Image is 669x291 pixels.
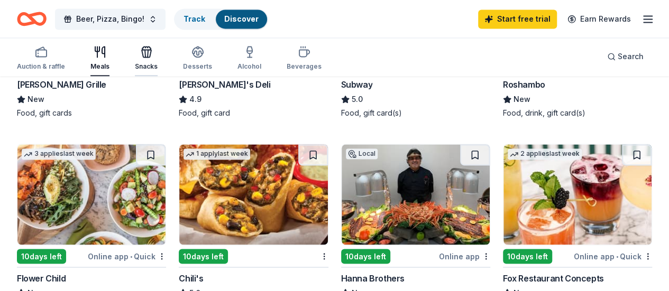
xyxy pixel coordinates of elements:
[341,271,405,284] div: Hanna Brothers
[478,10,557,29] a: Start free trial
[183,41,212,76] button: Desserts
[574,249,652,262] div: Online app Quick
[439,249,490,262] div: Online app
[341,108,490,118] div: Food, gift card(s)
[76,13,144,25] span: Beer, Pizza, Bingo!
[342,144,490,245] img: Image for Hanna Brothers
[179,249,228,264] div: 10 days left
[174,8,268,30] button: TrackDiscover
[55,8,166,30] button: Beer, Pizza, Bingo!
[503,144,652,245] img: Image for Fox Restaurant Concepts
[90,41,109,76] button: Meals
[508,148,582,159] div: 2 applies last week
[17,144,166,245] img: Image for Flower Child
[179,108,328,118] div: Food, gift card
[341,249,390,264] div: 10 days left
[28,93,44,106] span: New
[130,252,132,260] span: •
[17,6,47,31] a: Home
[135,62,158,71] div: Snacks
[184,14,205,23] a: Track
[503,108,652,118] div: Food, drink, gift card(s)
[90,62,109,71] div: Meals
[17,108,166,118] div: Food, gift cards
[514,93,530,106] span: New
[561,10,637,29] a: Earn Rewards
[618,50,644,63] span: Search
[135,41,158,76] button: Snacks
[352,93,363,106] span: 5.0
[616,252,618,260] span: •
[179,271,203,284] div: Chili's
[17,78,106,91] div: [PERSON_NAME] Grille
[341,78,373,91] div: Subway
[22,148,96,159] div: 3 applies last week
[346,148,378,159] div: Local
[224,14,259,23] a: Discover
[88,249,166,262] div: Online app Quick
[503,249,552,264] div: 10 days left
[503,271,604,284] div: Fox Restaurant Concepts
[17,41,65,76] button: Auction & raffle
[189,93,201,106] span: 4.9
[237,62,261,71] div: Alcohol
[179,78,270,91] div: [PERSON_NAME]'s Deli
[503,78,545,91] div: Roshambo
[179,144,327,245] img: Image for Chili's
[287,41,322,76] button: Beverages
[183,62,212,71] div: Desserts
[17,249,66,264] div: 10 days left
[237,41,261,76] button: Alcohol
[17,271,66,284] div: Flower Child
[17,62,65,71] div: Auction & raffle
[287,62,322,71] div: Beverages
[599,46,652,67] button: Search
[184,148,250,159] div: 1 apply last week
